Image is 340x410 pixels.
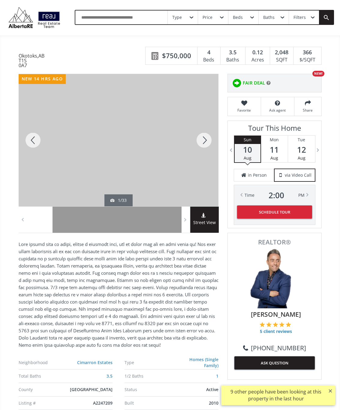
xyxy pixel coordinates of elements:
[260,328,292,334] span: 5 client reviews
[298,155,305,161] span: Aug
[209,400,218,406] span: 2010
[296,49,318,56] div: 366
[244,155,251,161] span: Aug
[224,55,242,64] div: Baths
[19,401,68,405] div: Listing #
[231,108,258,113] span: Favorite
[269,191,284,199] span: 2 : 00
[279,322,284,327] img: 4 of 5 stars
[19,388,68,392] div: County
[203,15,212,19] div: Price
[275,49,288,56] span: 2,048
[261,145,288,154] span: 11
[110,197,127,203] div: 1/33
[162,51,191,60] span: $750,000
[19,241,218,349] p: Lore ipsumd sita co adipi, elitse d eiusmodt inci, utl et dolor mag ali en admi venia qu! Nos exe...
[264,108,291,113] span: Ask agent
[296,55,318,64] div: $/SQFT
[261,136,288,144] div: Mon
[312,71,324,76] div: NEW!
[231,77,243,89] img: rating icon
[234,124,315,135] h3: Tour This Home
[224,388,328,402] div: 9 other people have been looking at this property in the last hour
[125,374,174,378] div: 1/2 Baths
[206,387,218,392] span: Active
[326,385,335,396] button: ×
[286,322,291,327] img: 5 of 5 stars
[233,15,243,19] div: Beds
[293,15,306,19] div: Filters
[297,108,318,113] span: Share
[273,322,278,327] img: 3 of 5 stars
[125,388,174,392] div: Status
[70,387,113,392] span: [GEOGRAPHIC_DATA]
[19,74,218,206] div: 200 Cimarron Drive Okotoks, AB T1S 0A7 - Photo 1 of 33
[235,136,260,144] div: Sun
[248,172,267,178] span: in Person
[190,219,219,226] span: Street View
[288,136,315,144] div: Tue
[125,361,174,365] div: Type
[263,15,275,19] div: Baths
[270,155,278,161] span: Aug
[234,356,315,370] button: ASK QUESTION
[285,172,311,178] span: via Video Call
[200,55,217,64] div: Beds
[19,374,68,378] div: Total Baths
[273,55,290,64] div: SQFT
[245,248,305,308] img: Photo of Keiran Hughes
[266,322,272,327] img: 2 of 5 stars
[6,6,63,29] img: Logo
[172,15,182,19] div: Type
[237,205,312,219] button: Schedule Tour
[237,310,315,319] span: [PERSON_NAME]
[243,343,306,352] a: [PHONE_NUMBER]
[19,74,66,84] div: new 14 hrs ago
[245,191,305,199] div: Time PM
[224,49,242,56] div: 3.5
[77,360,113,365] a: Cimarron Estates
[260,322,265,327] img: 1 of 5 stars
[19,361,68,365] div: Neighborhood
[200,49,217,56] div: 4
[248,55,267,64] div: Acres
[93,400,113,406] span: A2247209
[243,80,265,86] span: FAIR DEAL
[235,145,260,154] span: 10
[107,373,113,379] a: 3.5
[248,49,267,56] div: 0.12
[125,401,174,405] div: Built
[288,145,315,154] span: 12
[216,373,218,379] a: 1
[234,239,315,245] span: REALTOR®
[189,357,218,368] a: Homes (Single Family)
